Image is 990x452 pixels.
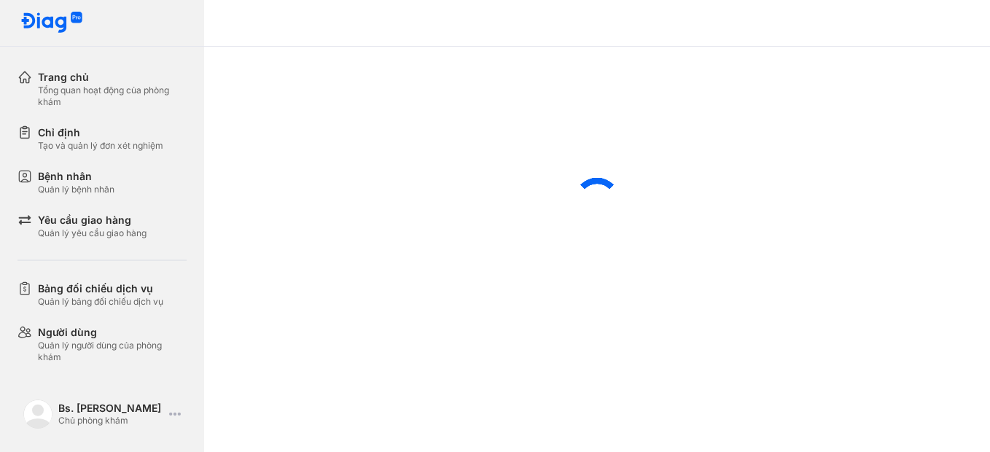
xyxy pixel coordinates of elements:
div: Quản lý yêu cầu giao hàng [38,227,147,239]
div: Trang chủ [38,70,187,85]
div: Bệnh nhân [38,169,114,184]
div: Tạo và quản lý đơn xét nghiệm [38,140,163,152]
div: Tổng quan hoạt động của phòng khám [38,85,187,108]
img: logo [20,12,83,34]
img: logo [23,400,52,429]
div: Quản lý người dùng của phòng khám [38,340,187,363]
div: Bs. [PERSON_NAME] [58,402,163,415]
div: Quản lý bệnh nhân [38,184,114,195]
div: Chủ phòng khám [58,415,163,426]
div: Chỉ định [38,125,163,140]
div: Bảng đối chiếu dịch vụ [38,281,163,296]
div: Người dùng [38,325,187,340]
div: Quản lý bảng đối chiếu dịch vụ [38,296,163,308]
div: Yêu cầu giao hàng [38,213,147,227]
